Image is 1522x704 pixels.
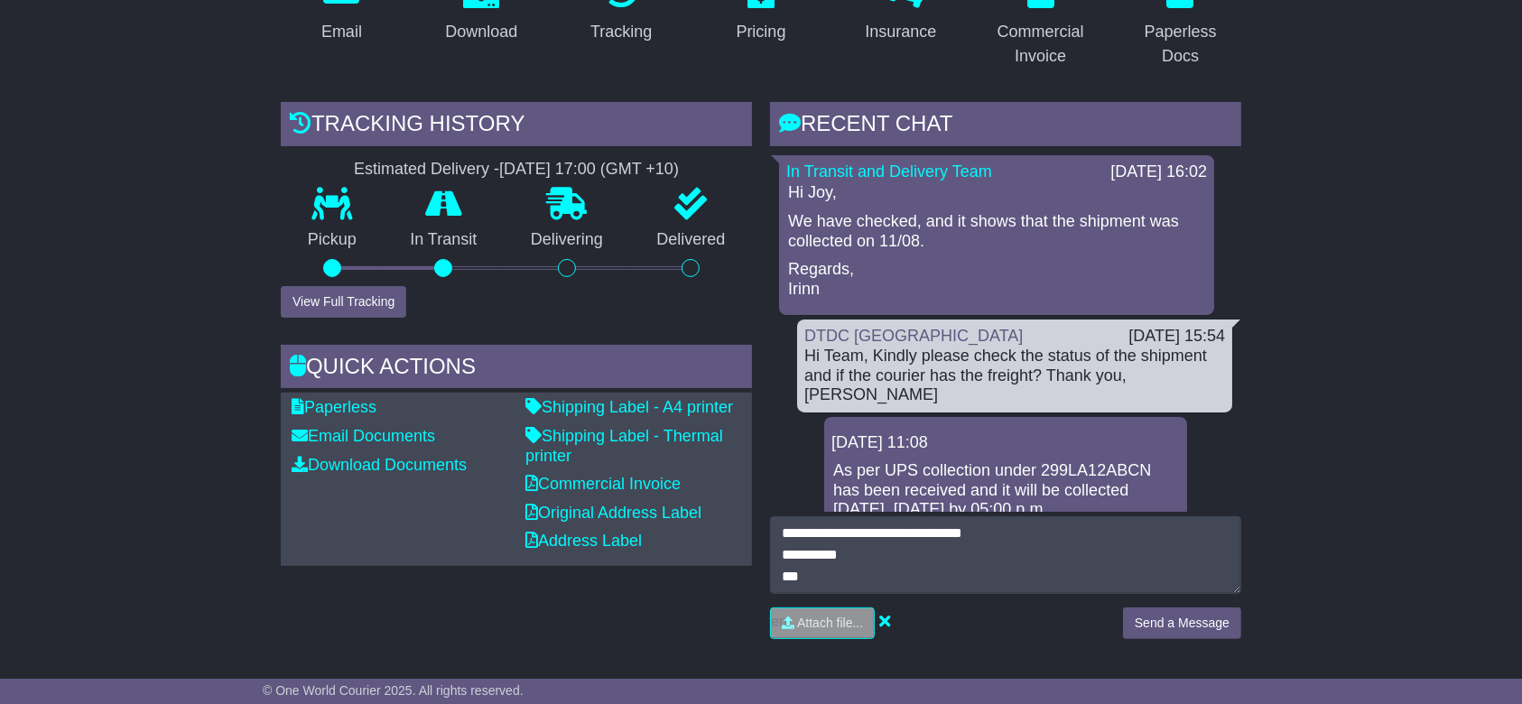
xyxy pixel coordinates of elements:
[321,20,362,44] div: Email
[833,461,1178,520] p: As per UPS collection under 299LA12ABCN has been received and it will be collected [DATE], [DATE]...
[804,327,1023,345] a: DTDC [GEOGRAPHIC_DATA]
[292,398,376,416] a: Paperless
[504,230,630,250] p: Delivering
[786,162,992,181] a: In Transit and Delivery Team
[770,102,1241,151] div: RECENT CHAT
[804,347,1225,405] div: Hi Team, Kindly please check the status of the shipment and if the courier has the freight? Thank...
[281,286,406,318] button: View Full Tracking
[991,20,1090,69] div: Commercial Invoice
[525,427,723,465] a: Shipping Label - Thermal printer
[525,475,681,493] a: Commercial Invoice
[525,532,642,550] a: Address Label
[865,20,936,44] div: Insurance
[788,260,1205,299] p: Regards, Irinn
[1128,327,1225,347] div: [DATE] 15:54
[736,20,785,44] div: Pricing
[630,230,753,250] p: Delivered
[499,160,679,180] div: [DATE] 17:00 (GMT +10)
[1110,162,1207,182] div: [DATE] 16:02
[788,183,1205,203] p: Hi Joy,
[1123,607,1241,639] button: Send a Message
[788,212,1205,251] p: We have checked, and it shows that the shipment was collected on 11/08.
[292,456,467,474] a: Download Documents
[1131,20,1230,69] div: Paperless Docs
[281,160,752,180] div: Estimated Delivery -
[525,504,701,522] a: Original Address Label
[445,20,517,44] div: Download
[525,398,733,416] a: Shipping Label - A4 printer
[281,230,384,250] p: Pickup
[831,433,1180,453] div: [DATE] 11:08
[590,20,652,44] div: Tracking
[281,102,752,151] div: Tracking history
[281,345,752,394] div: Quick Actions
[384,230,505,250] p: In Transit
[292,427,435,445] a: Email Documents
[263,683,524,698] span: © One World Courier 2025. All rights reserved.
